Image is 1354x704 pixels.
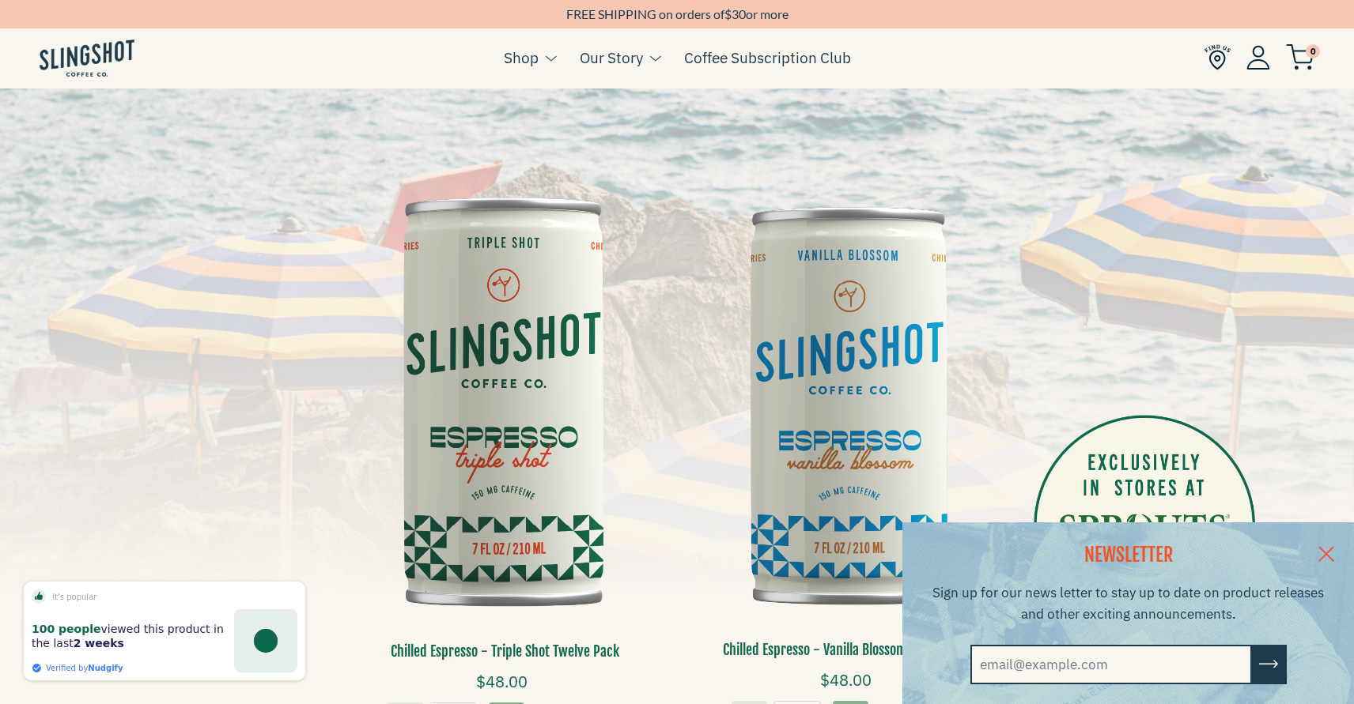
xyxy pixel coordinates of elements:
[345,163,666,646] img: Triple Shot Six-Pack
[1205,44,1231,70] img: Find Us
[1286,48,1314,67] a: 0
[1286,44,1314,70] img: cart
[724,6,732,21] span: $
[1246,45,1270,70] img: Account
[689,164,1010,644] img: Vanilla Blossom Six-Pack
[732,6,746,21] span: 30
[580,46,643,70] a: Our Story
[684,46,851,70] a: Coffee Subscription Club
[931,542,1326,569] h2: NEWSLETTER
[931,582,1326,625] p: Sign up for our news letter to stay up to date on product releases and other exciting announcements.
[504,46,539,70] a: Shop
[970,645,1252,684] input: email@example.com
[1306,44,1320,58] span: 0
[1034,415,1255,636] img: sprouts.png__PID:88e3b6b0-1573-45e7-85ce-9606921f4b90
